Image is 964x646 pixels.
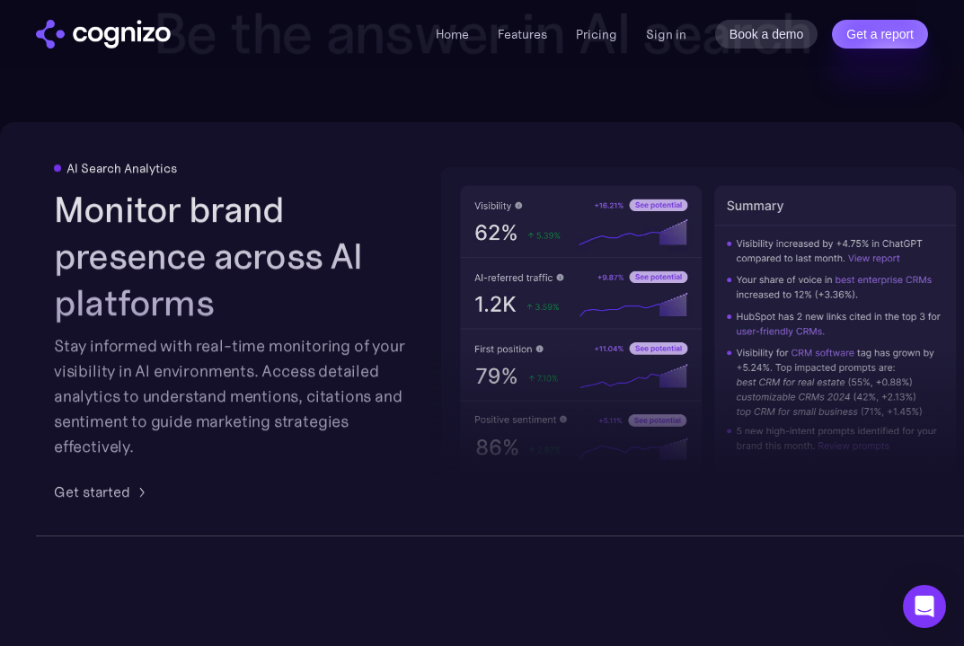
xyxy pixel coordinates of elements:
[54,187,412,327] h2: Monitor brand presence across AI platforms
[54,482,152,503] a: Get started
[66,162,177,176] div: AI Search Analytics
[576,26,617,42] a: Pricing
[36,20,171,49] img: cognizo logo
[54,334,412,460] div: Stay informed with real-time monitoring of your visibility in AI environments. Access detailed an...
[715,20,818,49] a: Book a demo
[646,23,686,45] a: Sign in
[436,26,469,42] a: Home
[832,20,928,49] a: Get a report
[498,26,547,42] a: Features
[36,20,171,49] a: home
[903,585,946,628] div: Open Intercom Messenger
[54,482,130,503] div: Get started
